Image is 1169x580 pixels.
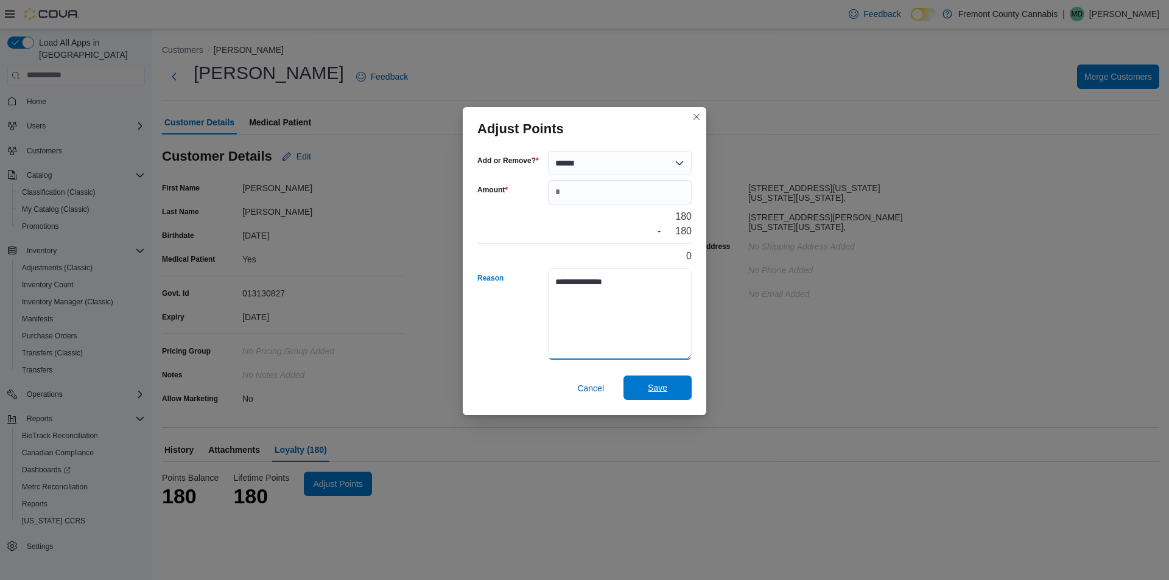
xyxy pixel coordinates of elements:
button: Closes this modal window [689,110,704,124]
div: 180 [675,209,692,224]
button: Cancel [572,376,609,400]
label: Amount [477,185,508,195]
div: - [658,224,661,239]
label: Add or Remove? [477,156,539,166]
span: Cancel [577,382,604,394]
label: Reason [477,273,504,283]
button: Save [623,376,692,400]
div: 180 [675,224,692,239]
span: Save [648,382,667,394]
div: 0 [686,249,692,264]
h3: Adjust Points [477,122,564,136]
